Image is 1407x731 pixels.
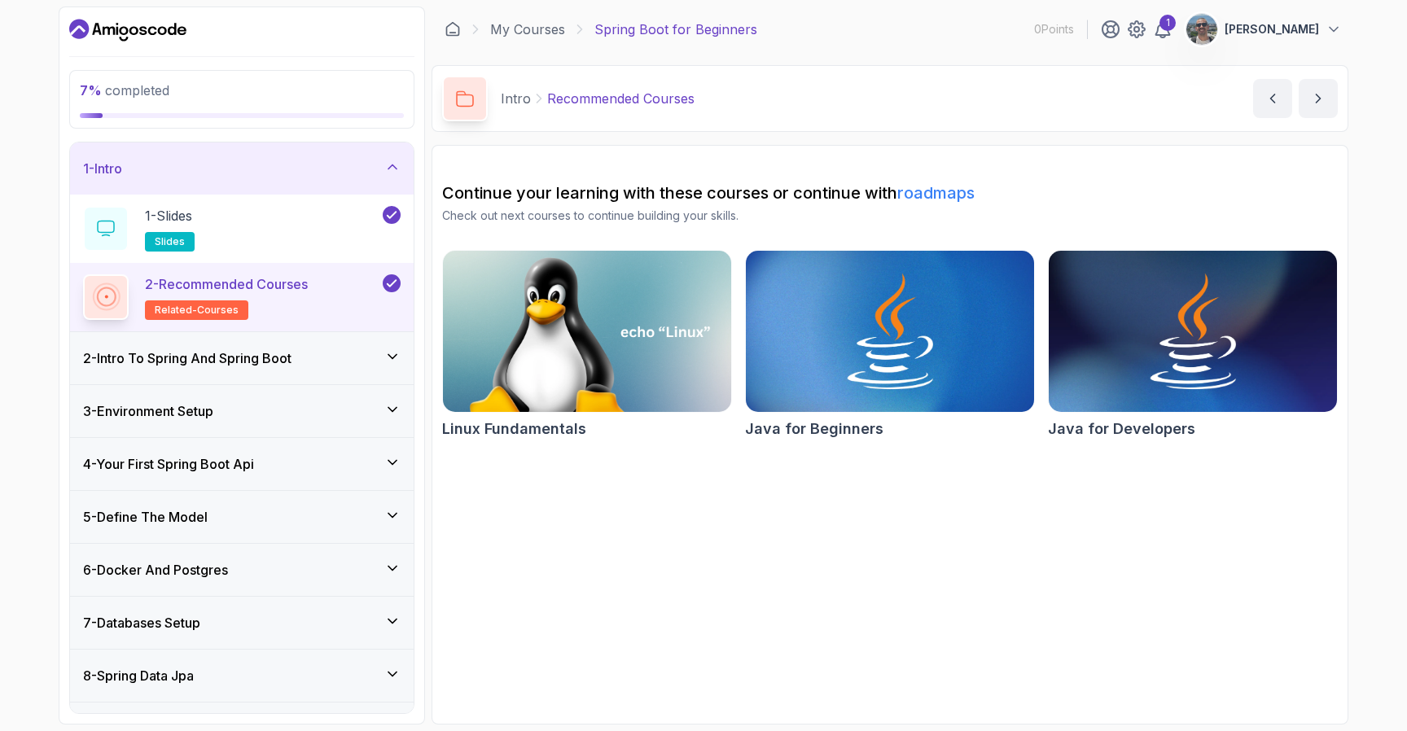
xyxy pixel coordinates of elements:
a: Dashboard [445,21,461,37]
h3: 5 - Define The Model [83,507,208,527]
h2: Java for Developers [1048,418,1195,440]
a: My Courses [490,20,565,39]
span: 7 % [80,82,102,98]
div: 1 [1159,15,1176,31]
span: related-courses [155,304,239,317]
a: Linux Fundamentals cardLinux Fundamentals [442,250,732,440]
button: 1-Slidesslides [83,206,401,252]
p: 2 - Recommended Courses [145,274,308,294]
button: 5-Define The Model [70,491,414,543]
img: Linux Fundamentals card [443,251,731,412]
img: Java for Developers card [1049,251,1337,412]
h2: Continue your learning with these courses or continue with [442,182,1338,204]
p: 1 - Slides [145,206,192,225]
button: 6-Docker And Postgres [70,544,414,596]
img: Java for Beginners card [746,251,1034,412]
span: completed [80,82,169,98]
a: Dashboard [69,17,186,43]
p: [PERSON_NAME] [1225,21,1319,37]
a: Java for Beginners cardJava for Beginners [745,250,1035,440]
span: slides [155,235,185,248]
a: roadmaps [897,183,975,203]
h3: 7 - Databases Setup [83,613,200,633]
h3: 3 - Environment Setup [83,401,213,421]
p: Recommended Courses [547,89,695,108]
button: user profile image[PERSON_NAME] [1186,13,1342,46]
p: Spring Boot for Beginners [594,20,757,39]
button: 7-Databases Setup [70,597,414,649]
p: Intro [501,89,531,108]
button: 2-Recommended Coursesrelated-courses [83,274,401,320]
button: previous content [1253,79,1292,118]
button: 3-Environment Setup [70,385,414,437]
img: user profile image [1186,14,1217,45]
button: 4-Your First Spring Boot Api [70,438,414,490]
h3: 8 - Spring Data Jpa [83,666,194,685]
a: Java for Developers cardJava for Developers [1048,250,1338,440]
h3: 6 - Docker And Postgres [83,560,228,580]
h3: 1 - Intro [83,159,122,178]
h2: Linux Fundamentals [442,418,586,440]
h3: 4 - Your First Spring Boot Api [83,454,254,474]
button: next content [1299,79,1338,118]
p: Check out next courses to continue building your skills. [442,208,1338,224]
h2: Java for Beginners [745,418,883,440]
a: 1 [1153,20,1172,39]
button: 2-Intro To Spring And Spring Boot [70,332,414,384]
h3: 2 - Intro To Spring And Spring Boot [83,348,291,368]
button: 8-Spring Data Jpa [70,650,414,702]
p: 0 Points [1034,21,1074,37]
button: 1-Intro [70,142,414,195]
